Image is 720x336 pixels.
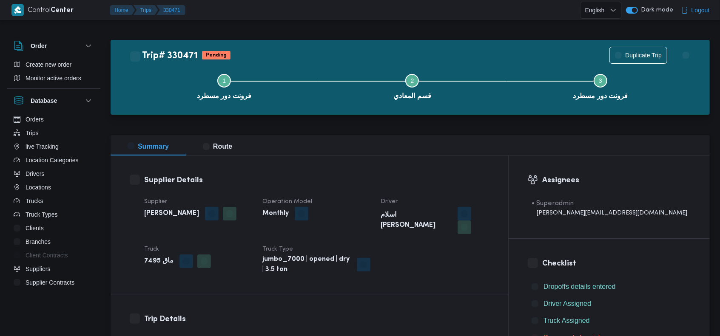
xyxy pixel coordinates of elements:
[677,47,694,64] button: Actions
[144,246,159,252] span: Truck
[10,140,97,153] button: live Tracking
[130,51,198,62] h2: Trip# 330471
[393,91,431,101] span: قسم المعادي
[573,91,628,101] span: فرونت دور مسطرد
[14,96,94,106] button: Database
[678,2,713,19] button: Logout
[544,316,590,326] span: Truck Assigned
[10,153,97,167] button: Location Categories
[528,297,691,311] button: Driver Assigned
[599,77,602,84] span: 3
[10,71,97,85] button: Monitor active orders
[144,256,174,266] b: ماق 7495
[544,317,590,324] span: Truck Assigned
[26,141,59,152] span: live Tracking
[206,53,227,58] b: Pending
[544,300,591,307] span: Driver Assigned
[10,221,97,235] button: Clients
[128,143,169,150] span: Summary
[134,5,158,15] button: Trips
[31,96,57,106] h3: Database
[262,246,293,252] span: Truck Type
[11,4,24,16] img: X8yXhbKr1z7QwAAAABJRU5ErkJggg==
[625,50,662,60] span: Duplicate Trip
[609,47,667,64] button: Duplicate Trip
[10,58,97,71] button: Create new order
[10,194,97,208] button: Trucks
[31,41,47,51] h3: Order
[542,258,691,269] h3: Checklist
[26,196,43,206] span: Trucks
[10,181,97,194] button: Locations
[10,167,97,181] button: Drivers
[130,64,318,108] button: فرونت دور مسطرد
[144,313,489,325] h3: Trip Details
[10,276,97,289] button: Supplier Contracts
[532,209,687,217] div: [PERSON_NAME][EMAIL_ADDRESS][DOMAIN_NAME]
[26,209,57,220] span: Truck Types
[26,277,74,288] span: Supplier Contracts
[532,198,687,209] div: • Superadmin
[222,77,226,84] span: 1
[10,262,97,276] button: Suppliers
[528,280,691,294] button: Dropoffs details entered
[110,5,135,15] button: Home
[411,77,414,84] span: 2
[144,199,167,204] span: Supplier
[26,237,51,247] span: Branches
[26,59,71,70] span: Create new order
[7,113,100,296] div: Database
[26,250,68,260] span: Client Contracts
[144,209,199,219] b: [PERSON_NAME]
[544,282,616,292] span: Dropoffs details entered
[10,126,97,140] button: Trips
[10,235,97,248] button: Branches
[528,314,691,328] button: Truck Assigned
[544,299,591,309] span: Driver Assigned
[318,64,506,108] button: قسم المعادي
[26,128,39,138] span: Trips
[544,283,616,290] span: Dropoffs details entered
[26,114,44,124] span: Orders
[10,248,97,262] button: Client Contracts
[692,5,710,15] span: Logout
[26,223,44,233] span: Clients
[638,7,674,14] span: Dark mode
[262,199,312,204] span: Operation Model
[157,5,185,15] button: 330471
[381,199,398,204] span: Driver
[7,58,100,88] div: Order
[507,64,694,108] button: فرونت دور مسطرد
[26,73,81,83] span: Monitor active orders
[262,209,289,219] b: Monthly
[26,264,50,274] span: Suppliers
[202,51,231,59] span: Pending
[10,113,97,126] button: Orders
[26,169,44,179] span: Drivers
[542,175,691,186] h3: Assignees
[26,291,47,301] span: Devices
[26,155,79,165] span: Location Categories
[10,289,97,303] button: Devices
[203,143,232,150] span: Route
[197,91,252,101] span: فرونت دور مسطرد
[51,7,74,14] b: Center
[14,41,94,51] button: Order
[26,182,51,192] span: Locations
[10,208,97,221] button: Truck Types
[144,175,489,186] h3: Supplier Details
[532,198,687,217] span: • Superadmin mohamed.nabil@illa.com.eg
[262,254,351,275] b: jumbo_7000 | opened | dry | 3.5 ton
[381,210,452,231] b: اسلام [PERSON_NAME]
